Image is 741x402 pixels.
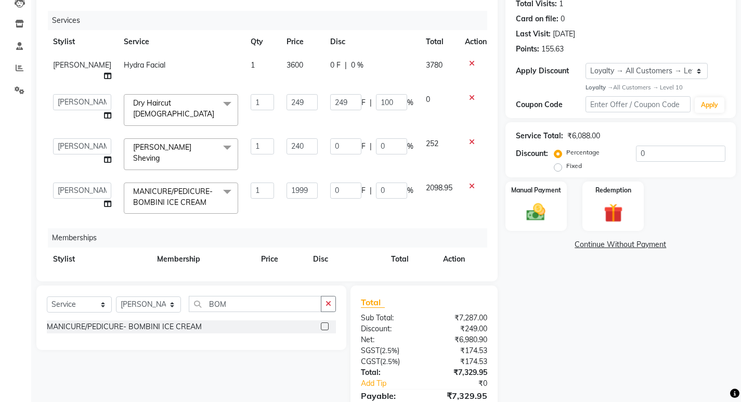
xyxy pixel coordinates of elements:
div: Apply Discount [516,66,586,76]
th: Disc [307,248,385,271]
div: Discount: [516,148,548,159]
th: Total [385,248,437,271]
span: % [407,185,413,196]
div: MANICURE/PEDICURE- BOMBINI ICE CREAM [47,321,202,332]
span: | [370,97,372,108]
div: ₹249.00 [424,323,495,334]
div: Discount: [353,323,424,334]
span: 252 [426,139,438,148]
span: [PERSON_NAME] [53,60,111,70]
div: Payable: [353,390,424,402]
div: ( ) [353,356,424,367]
div: Service Total: [516,131,563,141]
a: x [206,198,211,207]
th: Stylist [47,30,118,54]
th: Total [420,30,459,54]
span: | [345,60,347,71]
th: Disc [324,30,420,54]
div: Points: [516,44,539,55]
span: 2.5% [382,357,398,366]
div: 0 [561,14,565,24]
input: Search or Scan [189,296,321,312]
div: ₹0 [436,378,495,389]
th: Action [437,248,487,271]
span: 0 F [330,60,341,71]
span: F [361,141,366,152]
span: MANICURE/PEDICURE- BOMBINI ICE CREAM [133,187,213,207]
div: ₹6,980.90 [424,334,495,345]
span: | [370,141,372,152]
div: Last Visit: [516,29,551,40]
th: Price [280,30,324,54]
th: Action [459,30,493,54]
div: Net: [353,334,424,345]
span: % [407,97,413,108]
span: 3780 [426,60,443,70]
th: Stylist [47,248,151,271]
span: % [407,141,413,152]
span: | [370,185,372,196]
span: 3600 [287,60,303,70]
span: 2.5% [382,346,397,355]
div: ( ) [353,345,424,356]
span: [PERSON_NAME] Sheving [133,142,191,163]
span: F [361,185,366,196]
a: Continue Without Payment [508,239,734,250]
span: Dry Haircut [DEMOGRAPHIC_DATA] [133,98,214,119]
a: x [160,153,164,163]
label: Fixed [566,161,582,171]
div: ₹7,329.95 [424,367,495,378]
div: Sub Total: [353,313,424,323]
span: Total [361,297,385,308]
span: 0 % [351,60,363,71]
span: 0 [426,95,430,104]
th: Membership [151,248,255,271]
a: x [214,109,219,119]
input: Enter Offer / Coupon Code [586,96,691,112]
th: Service [118,30,244,54]
strong: Loyalty → [586,84,613,91]
span: SGST [361,346,380,355]
div: [DATE] [553,29,575,40]
div: ₹7,287.00 [424,313,495,323]
div: Card on file: [516,14,558,24]
div: Memberships [48,228,495,248]
a: Add Tip [353,378,436,389]
th: Price [255,248,307,271]
span: 2098.95 [426,183,452,192]
div: ₹174.53 [424,345,495,356]
div: ₹174.53 [424,356,495,367]
div: Services [48,11,495,30]
label: Redemption [595,186,631,195]
div: Total: [353,367,424,378]
div: 155.63 [541,44,564,55]
span: Hydra Facial [124,60,165,70]
div: Coupon Code [516,99,586,110]
span: 1 [251,60,255,70]
label: Manual Payment [511,186,561,195]
div: ₹6,088.00 [567,131,600,141]
label: Percentage [566,148,600,157]
div: All Customers → Level 10 [586,83,725,92]
th: Qty [244,30,280,54]
img: _cash.svg [521,201,551,223]
img: _gift.svg [598,201,629,225]
button: Apply [695,97,724,113]
span: F [361,97,366,108]
div: ₹7,329.95 [424,390,495,402]
span: CGST [361,357,380,366]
